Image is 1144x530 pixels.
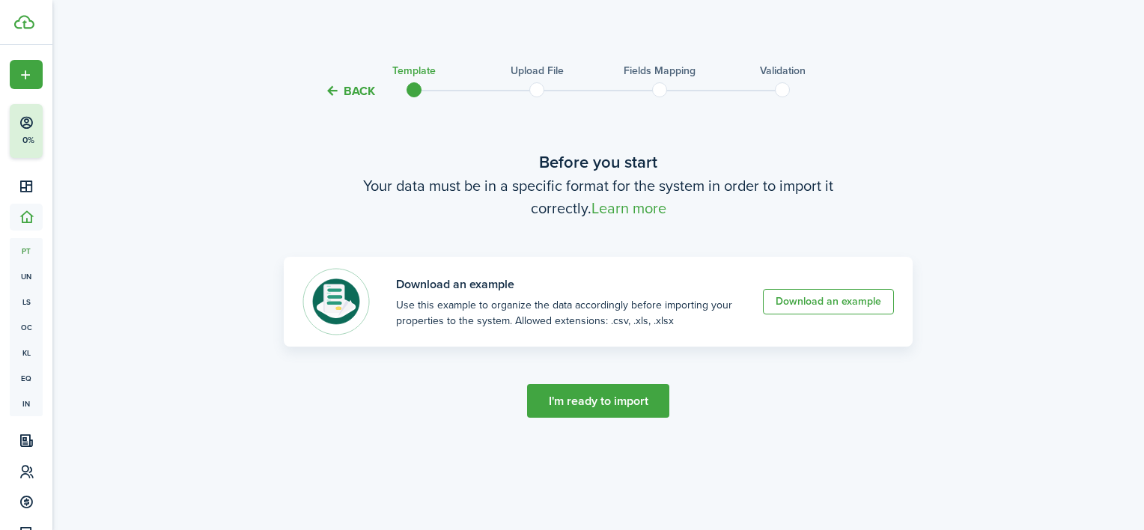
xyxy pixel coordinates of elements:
button: Back [325,83,375,99]
h3: Fields mapping [624,63,696,79]
a: kl [10,340,43,365]
banner-title: Download an example [396,275,737,293]
a: eq [10,365,43,391]
a: in [10,391,43,416]
wizard-step-header-description: Your data must be in a specific format for the system in order to import it correctly. [284,174,913,219]
a: pt [10,238,43,264]
h3: Validation [760,63,806,79]
h3: Upload file [511,63,564,79]
button: 0% [10,104,134,158]
button: I'm ready to import [527,384,669,418]
a: oc [10,314,43,340]
import-template-banner-description: Use this example to organize the data accordingly before importing your properties to the system.... [396,297,737,329]
a: Download an example [763,289,894,314]
p: 0% [19,134,37,147]
button: Open menu [10,60,43,89]
wizard-step-header-title: Before you start [284,150,913,174]
h3: Template [392,63,436,79]
img: TenantCloud [14,15,34,29]
a: Learn more [591,200,666,217]
img: File template [302,268,370,335]
a: ls [10,289,43,314]
a: un [10,264,43,289]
